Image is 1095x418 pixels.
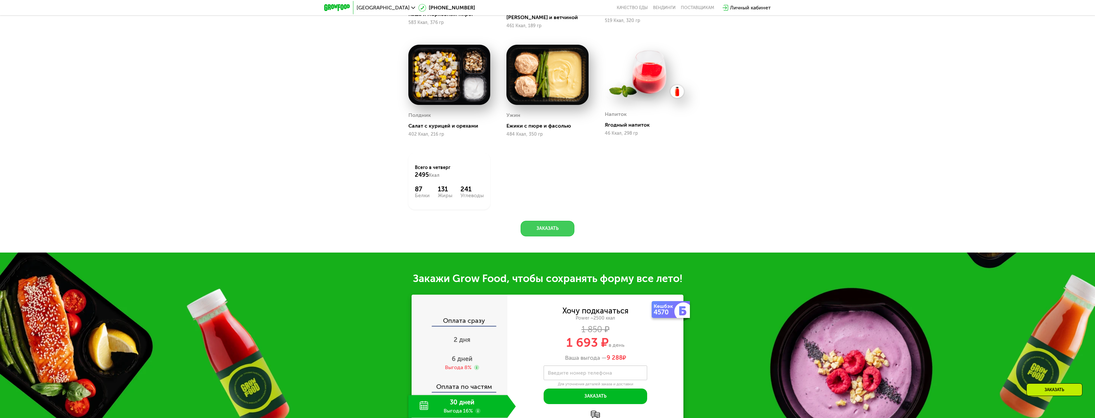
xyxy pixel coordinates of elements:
div: 461 Ккал, 189 гр [506,23,588,28]
button: Заказать [544,389,647,404]
div: Заказать [1026,383,1082,396]
span: [GEOGRAPHIC_DATA] [357,5,410,10]
div: Личный кабинет [730,4,771,12]
label: Введите номер телефона [548,371,612,375]
div: Power ~2500 ккал [507,315,683,321]
div: Жиры [438,193,452,198]
div: Ягодный напиток [605,122,692,128]
div: 87 [415,185,430,193]
span: 1 693 ₽ [566,335,609,350]
a: Качество еды [617,5,648,10]
div: 241 [460,185,484,193]
div: Салат с курицей и орехами [408,123,495,129]
div: поставщикам [681,5,714,10]
div: 1 850 ₽ [507,326,683,333]
div: 402 Ккал, 216 гр [408,132,490,137]
span: 2 дня [454,336,470,344]
div: Для уточнения деталей заказа и доставки [544,382,647,387]
div: Напиток [605,109,627,119]
div: Оплата по частям [412,377,507,392]
div: 484 Ккал, 350 гр [506,132,588,137]
span: 2495 [415,171,429,178]
div: Ваша выгода — [507,355,683,362]
div: 4570 [654,309,676,315]
div: Ежики с пюре и фасолью [506,123,593,129]
div: 583 Ккал, 376 гр [408,20,490,25]
span: Ккал [429,173,439,178]
div: Хочу подкачаться [562,307,628,314]
div: Выгода 8% [445,364,471,371]
div: Оплата сразу [412,317,507,326]
div: Полдник [408,110,431,120]
div: 46 Ккал, 298 гр [605,131,687,136]
div: Кешбэк [654,304,676,309]
a: Вендинги [653,5,676,10]
button: Заказать [521,221,574,236]
span: 9 288 [607,354,623,361]
span: в день [609,342,625,348]
div: Ужин [506,110,520,120]
div: Углеводы [460,193,484,198]
a: [PHONE_NUMBER] [418,4,475,12]
span: ₽ [607,355,626,362]
div: 519 Ккал, 320 гр [605,18,687,23]
div: Всего в четверг [415,164,484,179]
div: Белки [415,193,430,198]
div: 131 [438,185,452,193]
span: 6 дней [452,355,472,363]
